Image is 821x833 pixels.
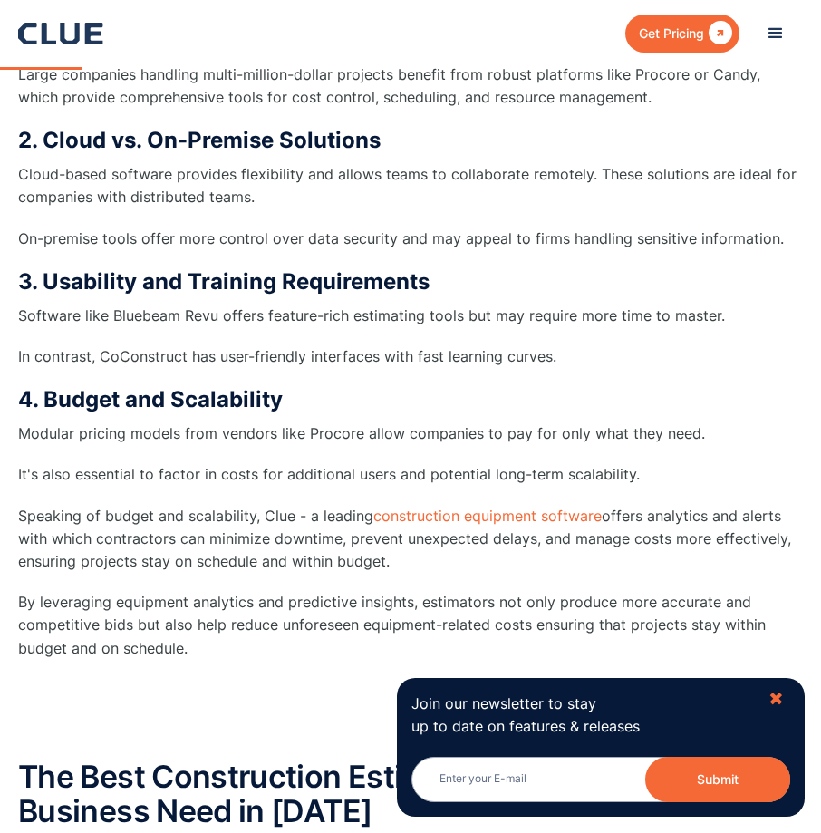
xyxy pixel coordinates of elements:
[18,228,803,250] p: On-premise tools offer more control over data security and may appeal to firms handling sensitive...
[704,22,732,44] div: 
[18,268,803,295] h3: 3. Usability and Training Requirements
[18,345,803,368] p: In contrast, CoConstruct has user-friendly interfaces with fast learning curves.
[18,422,803,445] p: Modular pricing models from vendors like Procore allow companies to pay for only what they need.
[18,163,803,208] p: Cloud-based software provides flexibility and allows teams to collaborate remotely. These solutio...
[645,757,790,802] button: Submit
[749,6,803,61] div: menu
[18,678,803,701] p: ‍
[18,127,803,154] h3: 2. Cloud vs. On-Premise Solutions
[768,688,784,711] div: ✖
[411,693,752,738] p: Join our newsletter to stay up to date on features & releases
[18,591,803,660] p: By leveraging equipment analytics and predictive insights, estimators not only produce more accur...
[373,507,602,525] a: construction equipment software
[18,505,803,574] p: Speaking of budget and scalability, Clue - a leading offers analytics and alerts with which contr...
[18,63,803,109] p: Large companies handling multi-million-dollar projects benefit from robust platforms like Procore...
[411,757,790,802] input: Enter your E-mail
[18,760,803,828] h2: The Best Construction Estimating Software for Every Business Need in [DATE]
[18,719,803,741] p: ‍
[18,386,803,413] h3: 4. Budget and Scalability
[639,22,704,44] div: Get Pricing
[625,15,739,52] a: Get Pricing
[18,463,803,486] p: It's also essential to factor in costs for additional users and potential long-term scalability.
[18,305,803,327] p: Software like Bluebeam Revu offers feature-rich estimating tools but may require more time to mas...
